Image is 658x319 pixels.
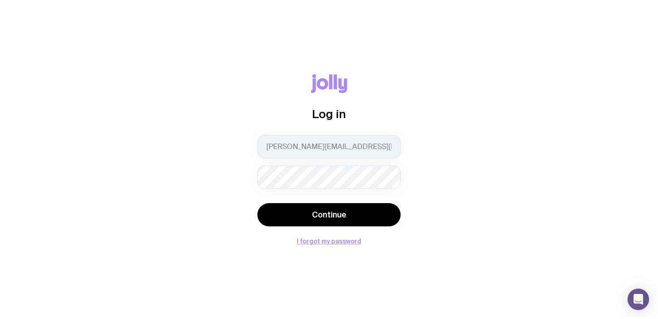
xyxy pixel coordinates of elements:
span: Log in [312,107,346,120]
button: I forgot my password [297,238,361,245]
div: Open Intercom Messenger [628,289,649,310]
span: Continue [312,209,346,220]
button: Continue [257,203,401,226]
input: you@email.com [257,135,401,158]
